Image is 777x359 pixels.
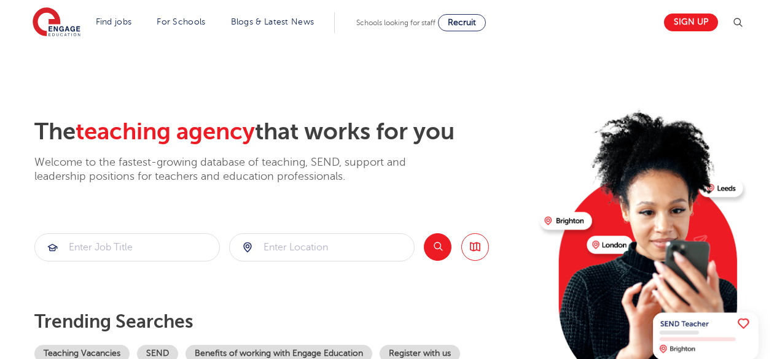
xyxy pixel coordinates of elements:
img: Engage Education [33,7,80,38]
span: Schools looking for staff [356,18,435,27]
a: Sign up [664,14,718,31]
div: Submit [34,233,220,261]
a: For Schools [157,17,205,26]
span: teaching agency [76,118,255,145]
p: Welcome to the fastest-growing database of teaching, SEND, support and leadership positions for t... [34,155,440,184]
input: Submit [35,234,219,261]
a: Find jobs [96,17,132,26]
h2: The that works for you [34,118,530,146]
button: Search [424,233,451,261]
a: Recruit [438,14,486,31]
span: Recruit [448,18,476,27]
p: Trending searches [34,311,530,333]
input: Submit [230,234,414,261]
div: Submit [229,233,415,261]
a: Blogs & Latest News [231,17,314,26]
